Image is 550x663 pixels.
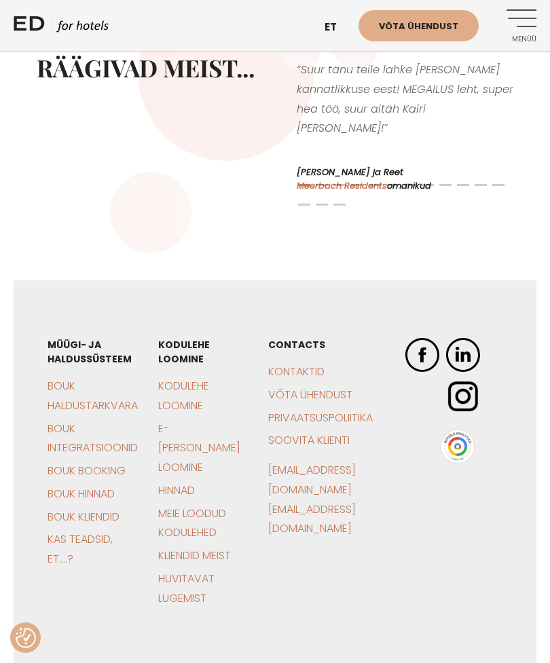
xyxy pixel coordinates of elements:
[499,10,536,47] a: Menüü
[268,462,356,497] a: [EMAIL_ADDRESS][DOMAIN_NAME]
[333,204,346,206] span: Go to slide 15
[441,430,475,463] img: Google Analytics Badge
[351,184,363,186] span: Go to slide 4
[48,378,138,413] a: BOUK Haldustarkvara
[446,338,480,372] img: ED Hotels LinkedIn
[48,509,120,525] a: BOUK Kliendid
[439,184,452,186] span: Go to slide 9
[158,421,240,476] a: E-[PERSON_NAME] loomine
[48,531,113,567] a: Kas teadsid, et….?
[268,410,373,425] a: Privaatsuspoliitika
[48,338,138,366] h3: Müügi- ja haldussüsteem
[268,338,373,352] h3: CONTACTS
[316,184,328,186] span: Go to slide 2
[405,338,439,372] img: ED Hotels Facebook
[16,628,36,648] img: Revisit consent button
[386,184,399,186] span: Go to slide 6
[158,506,226,541] a: Meie loodud kodulehed
[268,387,352,402] a: Võta ühendust
[268,432,350,448] a: Soovita klienti
[492,184,505,186] span: Go to slide 12
[297,166,515,192] h5: [PERSON_NAME] ja Reet omanikud
[298,204,310,206] span: Go to slide 13
[158,548,231,563] a: Kliendid meist
[158,378,209,413] a: Kodulehe loomine
[48,421,138,456] a: BOUK Integratsioonid
[422,184,434,186] span: Go to slide 8
[298,184,310,186] span: Go to slide 1
[14,25,255,82] h2: Kliendid räägivad meist...
[14,14,109,34] a: ED HOTELS
[318,14,359,40] a: et
[446,379,480,413] img: ED Hotels Instagram
[158,482,195,498] a: Hinnad
[359,10,479,41] a: Võta ühendust
[457,184,469,186] span: Go to slide 10
[404,184,416,186] span: Go to slide 7
[268,501,356,537] a: [EMAIL_ADDRESS][DOMAIN_NAME]
[268,364,325,379] a: Kontaktid
[158,338,248,366] h3: Kodulehe loomine
[316,204,328,206] span: Go to slide 14
[158,571,215,606] a: Huvitavat lugemist
[333,184,346,186] span: Go to slide 3
[369,184,381,186] span: Go to slide 5
[48,463,126,478] a: BOUK Booking
[499,35,536,43] span: Menüü
[16,628,36,648] button: Nõusolekueelistused
[297,60,515,138] p: “Suur tänu teile lahke [PERSON_NAME] kannatlikkuse eest! MEGAILUS leht, super hea töö, suur aitäh...
[475,184,487,186] span: Go to slide 11
[48,486,115,501] a: BOUK Hinnad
